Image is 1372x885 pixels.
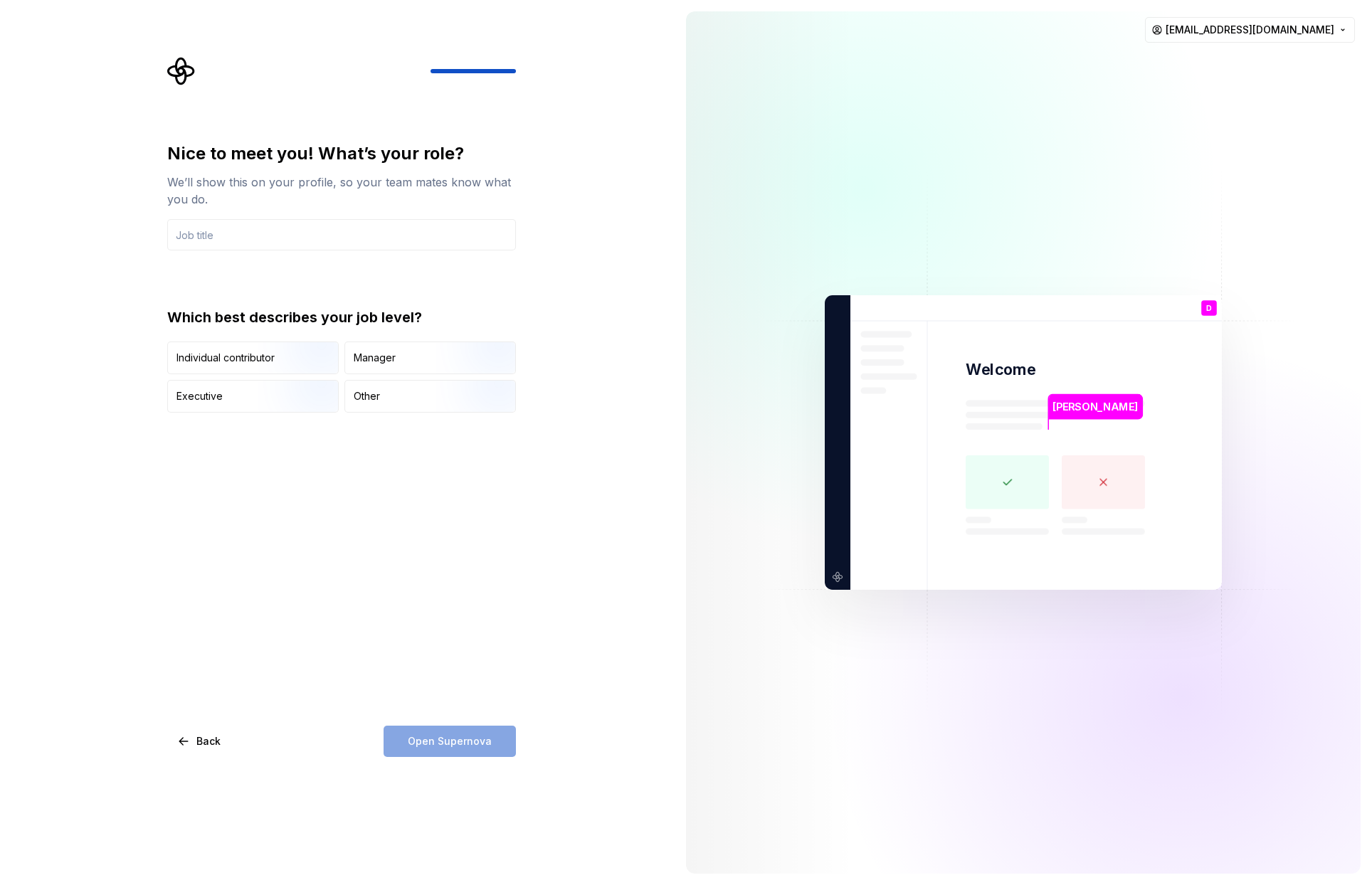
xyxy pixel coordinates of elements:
[1166,23,1334,37] span: [EMAIL_ADDRESS][DOMAIN_NAME]
[196,734,221,748] span: Back
[1145,17,1355,43] button: [EMAIL_ADDRESS][DOMAIN_NAME]
[1206,304,1212,312] p: D
[167,726,233,757] button: Back
[966,359,1035,380] p: Welcome
[167,57,196,85] svg: Supernova Logo
[167,142,516,165] div: Nice to meet you! What’s your role?
[167,174,516,208] div: We’ll show this on your profile, so your team mates know what you do.
[1052,399,1138,415] p: [PERSON_NAME]
[176,351,275,365] div: Individual contributor
[167,219,516,250] input: Job title
[354,351,396,365] div: Manager
[176,389,223,403] div: Executive
[167,307,516,327] div: Which best describes your job level?
[354,389,380,403] div: Other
